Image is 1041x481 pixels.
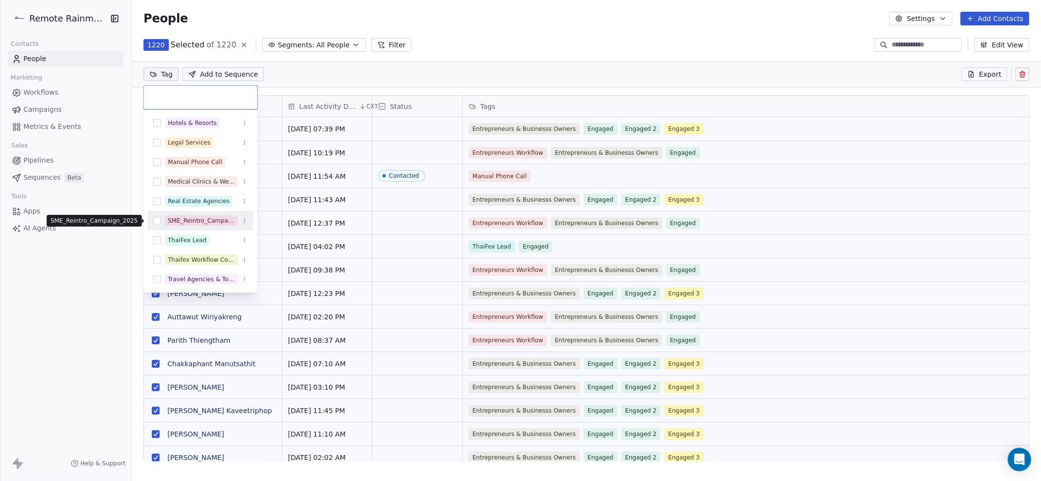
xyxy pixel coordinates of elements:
div: Domain Overview [37,58,87,64]
div: Real Estate Agencies [168,197,229,206]
div: Travel Agencies & Tour Operators [168,275,235,284]
div: Legal Services [168,138,210,147]
img: tab_keywords_by_traffic_grey.svg [97,57,105,64]
div: Domain: [DOMAIN_NAME] [25,25,107,33]
img: logo_orange.svg [16,16,23,23]
img: tab_domain_overview_orange.svg [26,57,34,64]
div: SME_Reintro_Campaign_2025 [168,216,235,225]
div: Medical Clinics & Wellness Centers [168,177,235,186]
img: website_grey.svg [16,25,23,33]
div: Thaifex Workflow Complete [168,255,235,264]
p: SME_Reintro_Campaign_2025 [51,217,138,225]
div: ThaiFex Lead [168,236,206,245]
div: Manual Phone Call [168,158,222,167]
div: Hotels & Resorts [168,119,217,127]
div: v 4.0.25 [27,16,48,23]
div: Keywords by Traffic [108,58,164,64]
